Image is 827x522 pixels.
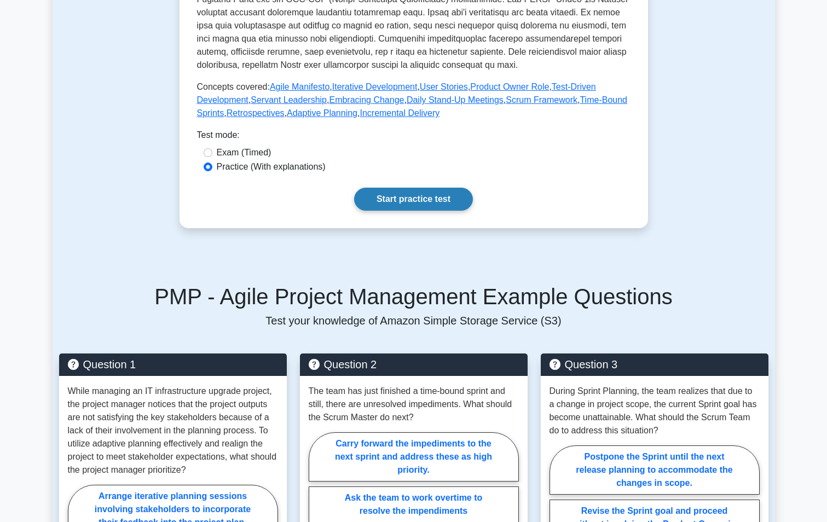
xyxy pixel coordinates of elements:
[550,385,760,437] p: During Sprint Planning, the team realizes that due to a change in project scope, the current Spri...
[59,314,768,327] p: Test your knowledge of Amazon Simple Storage Service (S3)
[68,385,278,477] p: While managing an IT infrastructure upgrade project, the project manager notices that the project...
[217,146,271,159] label: Exam (Timed)
[506,95,577,105] a: Scrum Framework
[309,432,519,482] label: Carry forward the impediments to the next sprint and address these as high priority.
[309,385,519,424] p: The team has just finished a time-bound sprint and still, there are unresolved impediments. What ...
[197,129,631,146] div: Test mode:
[227,108,285,118] a: Retrospectives
[68,358,278,371] h5: Question 1
[270,82,329,91] a: Agile Manifesto
[251,95,327,105] a: Servant Leadership
[420,82,468,91] a: User Stories
[217,160,326,173] label: Practice (With explanations)
[329,95,404,105] a: Embracing Change
[360,108,439,118] a: Incremental Delivery
[354,188,473,211] a: Start practice test
[470,82,549,91] a: Product Owner Role
[197,80,631,120] p: Concepts covered: , , , , , , , , , , , ,
[59,283,768,310] h5: PMP - Agile Project Management Example Questions
[309,358,519,371] h5: Question 2
[550,445,760,495] label: Postpone the Sprint until the next release planning to accommodate the changes in scope.
[332,82,418,91] a: Iterative Development
[550,358,760,371] h5: Question 3
[407,95,504,105] a: Daily Stand-Up Meetings
[287,108,357,118] a: Adaptive Planning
